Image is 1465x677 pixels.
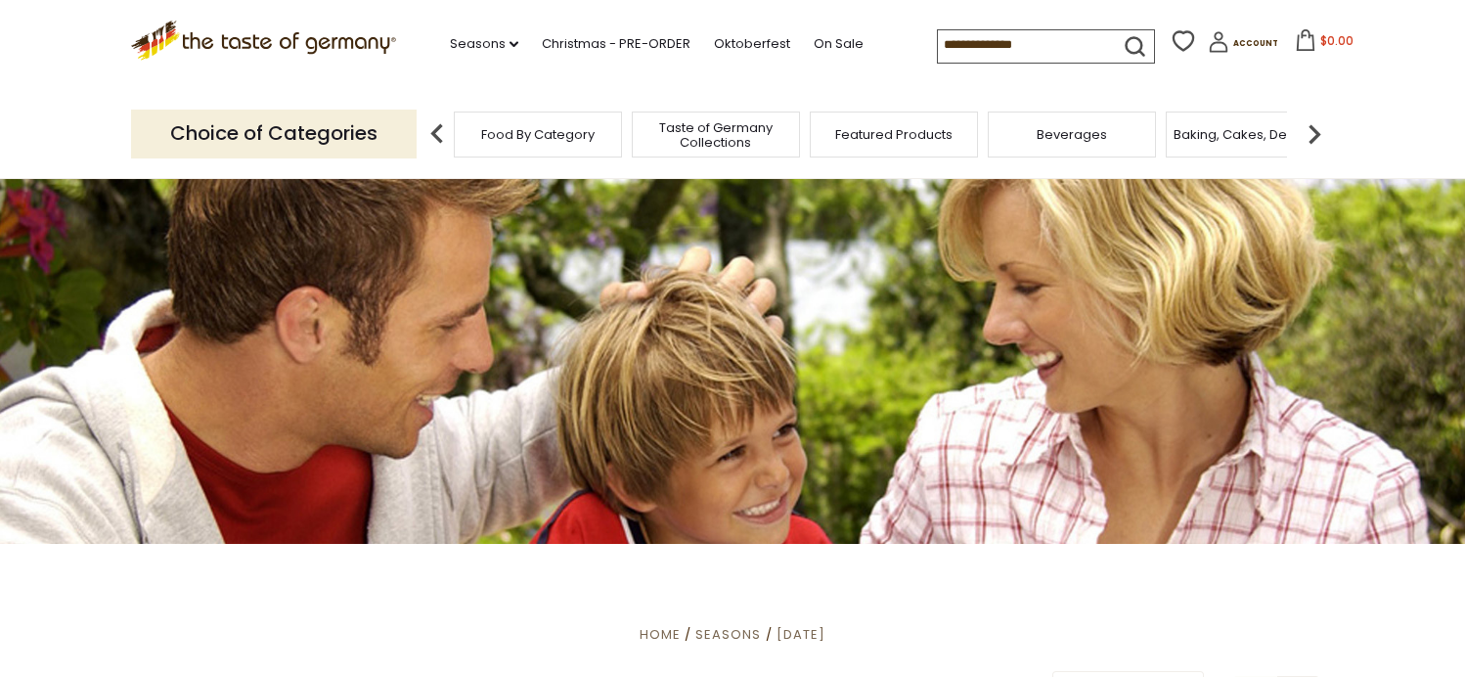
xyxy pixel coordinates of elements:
span: $0.00 [1320,32,1354,49]
a: Oktoberfest [714,33,790,55]
a: Beverages [1037,127,1107,142]
a: Taste of Germany Collections [638,120,794,150]
a: Christmas - PRE-ORDER [542,33,690,55]
img: previous arrow [418,114,457,154]
p: Choice of Categories [131,110,417,158]
a: Seasons [450,33,518,55]
a: Food By Category [481,127,595,142]
a: Account [1208,31,1278,60]
a: Featured Products [835,127,953,142]
button: $0.00 [1282,29,1365,59]
a: [DATE] [777,625,825,644]
img: next arrow [1295,114,1334,154]
a: On Sale [814,33,864,55]
a: Baking, Cakes, Desserts [1174,127,1325,142]
span: Account [1233,38,1278,49]
a: Home [640,625,681,644]
a: Seasons [695,625,761,644]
